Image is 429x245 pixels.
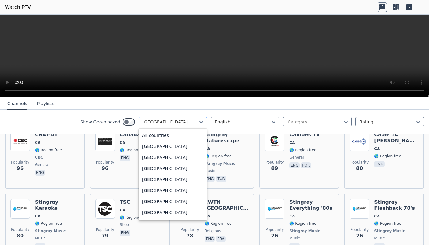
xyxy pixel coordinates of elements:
[139,163,207,174] div: [GEOGRAPHIC_DATA]
[35,214,40,219] span: CA
[350,199,369,219] img: Stingray Flashback 70's
[120,148,147,153] span: 🌎 Region-free
[350,132,369,151] img: Cable 14 Hamilton
[205,168,215,173] span: music
[5,4,31,11] a: WatchIPTV
[35,132,62,138] h6: CBAT-DT
[216,176,226,182] p: tur
[374,154,401,159] span: 🌎 Region-free
[265,160,284,165] span: Popularity
[374,214,380,219] span: CA
[35,221,62,226] span: 🌎 Region-free
[271,232,278,239] span: 76
[35,228,66,233] span: Stingray Music
[356,165,363,172] span: 80
[37,98,55,110] button: Playlists
[35,148,62,153] span: 🌎 Region-free
[289,155,304,160] span: general
[271,165,278,172] span: 89
[205,236,215,242] p: eng
[265,132,284,151] img: Camoes TV
[289,132,320,138] h6: Camoes TV
[374,199,419,211] h6: Stingray Flashback 70's
[289,140,295,145] span: CA
[7,98,27,110] button: Channels
[139,141,207,152] div: [GEOGRAPHIC_DATA]
[374,221,401,226] span: 🌎 Region-free
[350,227,369,232] span: Popularity
[120,132,153,138] h6: Canada One
[205,146,210,151] span: CA
[11,160,29,165] span: Popularity
[289,221,316,226] span: 🌎 Region-free
[96,160,114,165] span: Popularity
[139,185,207,196] div: [GEOGRAPHIC_DATA]
[17,165,24,172] span: 96
[120,230,130,236] p: eng
[374,146,380,151] span: CA
[120,215,147,220] span: 🌎 Region-free
[289,148,316,153] span: 🌎 Region-free
[205,132,249,144] h6: Stingray Naturescape
[205,221,232,226] span: 🌎 Region-free
[374,161,385,167] p: eng
[289,162,300,168] p: eng
[265,199,284,219] img: Stingray Everything '80s
[80,119,120,125] label: Show Geo-blocked
[205,228,221,233] span: religious
[35,170,45,176] p: eng
[205,161,235,166] span: Stingray Music
[350,160,369,165] span: Popularity
[102,165,108,172] span: 96
[17,232,24,239] span: 80
[205,176,215,182] p: eng
[120,140,125,145] span: CA
[374,236,385,241] span: music
[139,207,207,218] div: [GEOGRAPHIC_DATA]
[139,218,207,229] div: Aruba
[35,199,79,211] h6: Stingray Karaoke
[102,232,108,239] span: 79
[120,199,147,205] h6: TSC
[289,228,320,233] span: Stingray Music
[289,199,334,211] h6: Stingray Everything '80s
[289,214,295,219] span: CA
[35,155,43,160] span: CBC
[96,227,114,232] span: Popularity
[35,162,49,167] span: general
[356,232,363,239] span: 76
[265,227,284,232] span: Popularity
[35,140,40,145] span: CA
[216,236,226,242] p: fra
[374,228,405,233] span: Stingray Music
[120,222,129,227] span: shop
[120,208,125,213] span: CA
[10,132,30,151] img: CBAT-DT
[11,227,29,232] span: Popularity
[205,199,249,211] h6: EWTN [GEOGRAPHIC_DATA]
[186,232,193,239] span: 78
[120,155,130,161] p: eng
[95,132,115,151] img: Canada One
[374,132,419,144] h6: Cable 14 [PERSON_NAME]
[139,152,207,163] div: [GEOGRAPHIC_DATA]
[10,199,30,219] img: Stingray Karaoke
[205,214,210,219] span: CA
[95,199,115,219] img: TSC
[35,236,45,241] span: music
[181,227,199,232] span: Popularity
[139,130,207,141] div: All countries
[289,236,300,241] span: music
[205,154,232,159] span: 🌎 Region-free
[139,174,207,185] div: [GEOGRAPHIC_DATA]
[139,196,207,207] div: [GEOGRAPHIC_DATA]
[301,162,311,168] p: por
